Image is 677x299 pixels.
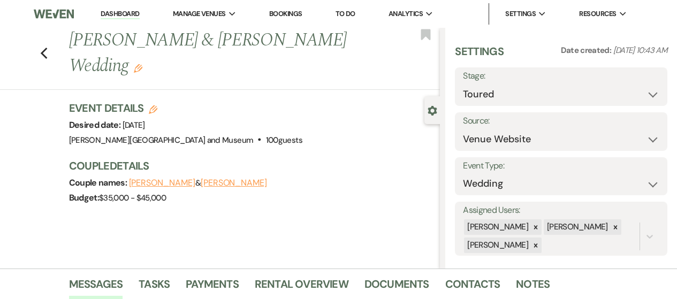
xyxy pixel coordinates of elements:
[129,179,195,187] button: [PERSON_NAME]
[269,9,302,18] a: Bookings
[544,219,610,235] div: [PERSON_NAME]
[464,219,530,235] div: [PERSON_NAME]
[69,177,129,188] span: Couple names:
[139,275,170,299] a: Tasks
[69,158,430,173] h3: Couple Details
[123,120,145,131] span: [DATE]
[463,203,659,218] label: Assigned Users:
[613,45,667,56] span: [DATE] 10:43 AM
[69,119,123,131] span: Desired date:
[428,105,437,115] button: Close lead details
[69,101,302,116] h3: Event Details
[561,45,613,56] span: Date created:
[463,68,659,84] label: Stage:
[266,135,302,145] span: 100 guests
[389,9,423,19] span: Analytics
[101,9,139,19] a: Dashboard
[463,113,659,129] label: Source:
[255,275,348,299] a: Rental Overview
[34,3,73,25] img: Weven Logo
[99,193,166,203] span: $35,000 - $45,000
[505,9,536,19] span: Settings
[579,9,616,19] span: Resources
[129,178,267,188] span: &
[69,192,100,203] span: Budget:
[455,44,504,67] h3: Settings
[69,275,123,299] a: Messages
[134,63,142,73] button: Edit
[186,275,239,299] a: Payments
[173,9,226,19] span: Manage Venues
[336,9,355,18] a: To Do
[364,275,429,299] a: Documents
[201,179,267,187] button: [PERSON_NAME]
[464,237,530,253] div: [PERSON_NAME]
[69,135,254,145] span: [PERSON_NAME][GEOGRAPHIC_DATA] and Museum
[463,158,659,174] label: Event Type:
[69,28,362,79] h1: [PERSON_NAME] & [PERSON_NAME] Wedding
[445,275,500,299] a: Contacts
[516,275,550,299] a: Notes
